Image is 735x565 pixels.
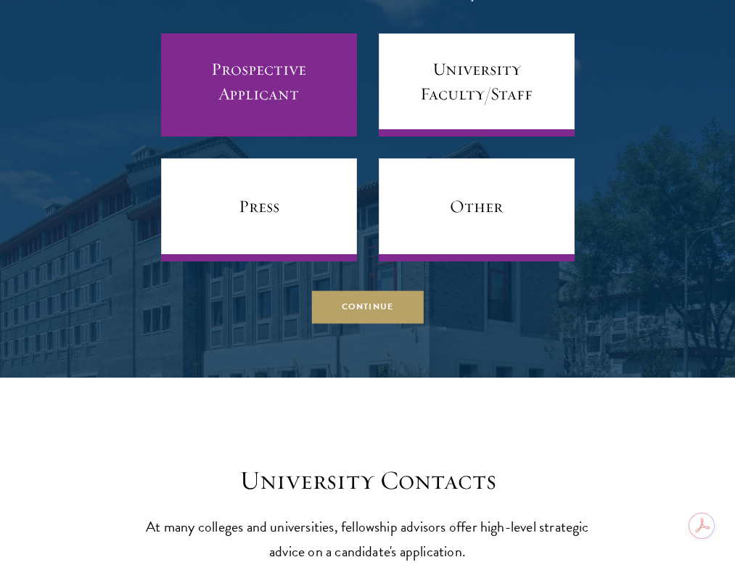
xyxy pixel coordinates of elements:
[143,514,593,564] p: At many colleges and universities, fellowship advisors offer high-level strategic advice on a can...
[311,290,423,323] button: Continue
[143,465,593,496] h3: University Contacts
[379,158,575,261] a: Other
[161,33,357,137] a: Prospective Applicant
[379,33,575,137] a: University Faculty/Staff
[161,158,357,261] a: Press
